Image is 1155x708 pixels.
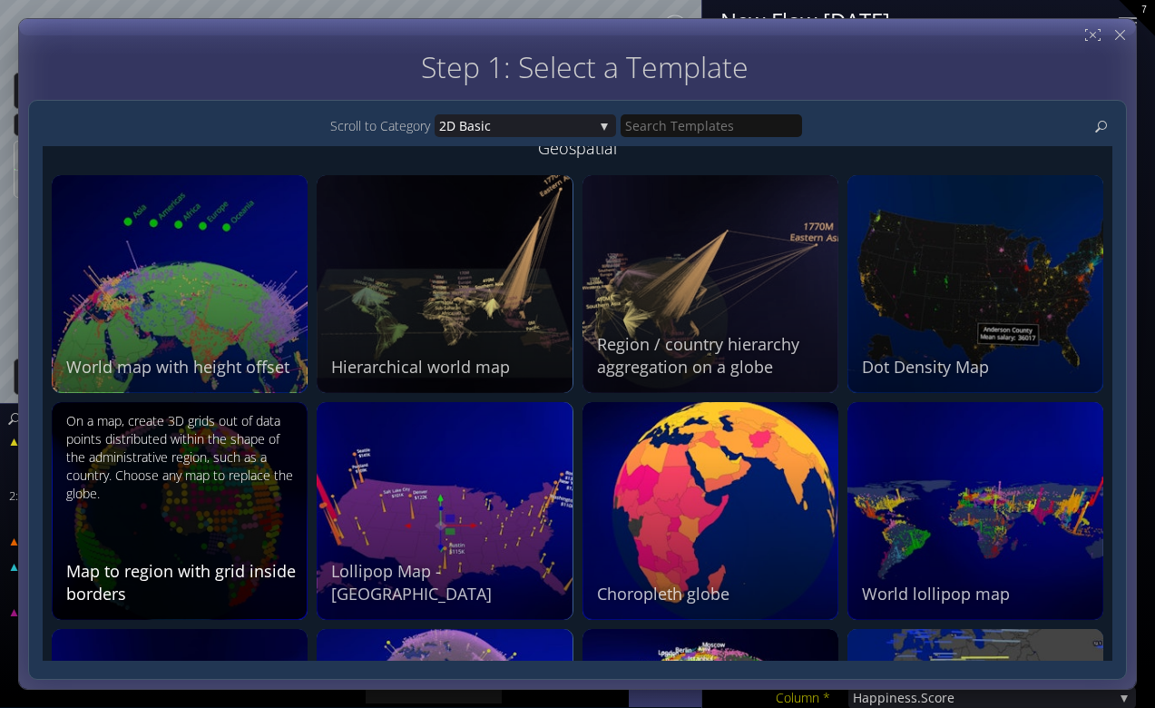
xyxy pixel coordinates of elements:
img: 227821.jpg [52,402,308,620]
div: Undo action [14,359,87,395]
span: 2D Bas [439,114,481,137]
input: Search Templates [621,114,802,137]
img: 304372.jpg [52,175,308,393]
img: 226717.jpg [847,402,1103,620]
div: World map with height offset [66,356,298,379]
div: 1: Size of dot = Win percent... [2,584,231,604]
div: Scroll to Category [330,114,435,137]
div: 1: [2,458,231,478]
div: Lollipop Map - [GEOGRAPHIC_DATA] [331,560,563,605]
span: Step 1: Select a Template [421,47,749,86]
img: 227875.jpg [847,175,1103,393]
img: 227878.jpg [317,175,573,393]
div: Hierarchical world map [331,356,563,379]
div: Map to region with grid inside borders [66,560,298,605]
img: 227876.jpg [582,175,838,393]
div: On a map, create 3D grids out of data points distributed within the shape of the administrative r... [66,412,298,503]
div: World lollipop map [862,583,1093,605]
div: New Flow [DATE] [720,9,1096,32]
img: 227809.jpg [317,402,573,620]
div: Region / country hierarchy aggregation on a globe [597,333,828,379]
img: 227793.jpg [582,402,838,620]
div: Choropleth globe [597,583,828,605]
div: Geospatial [52,130,1103,166]
div: 2: DataSet1_Top_20_Happiest_Countries_2017_2023_with_coords.csv [2,486,231,506]
span: ic [481,114,593,137]
div: Dot Density Map [862,356,1093,379]
div: Legend 1: [2,506,231,526]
